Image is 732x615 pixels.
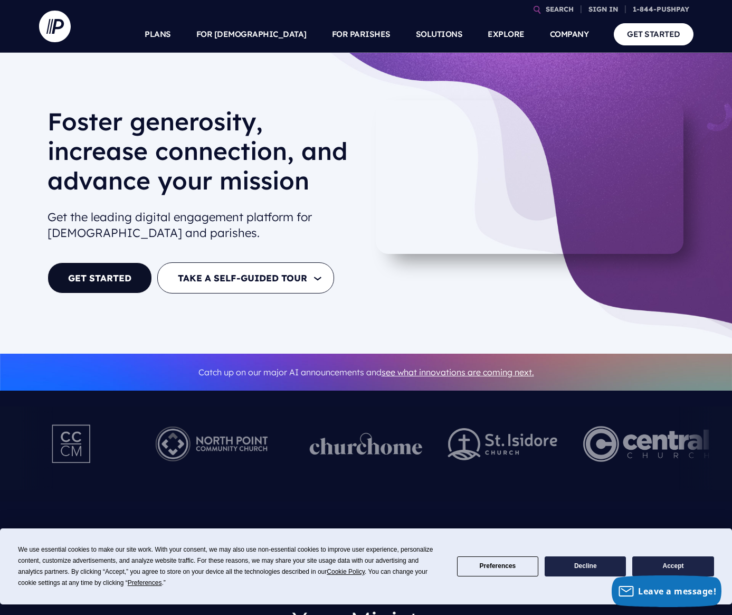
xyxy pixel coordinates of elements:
h2: Get the leading digital engagement platform for [DEMOGRAPHIC_DATA] and parishes. [47,205,358,246]
img: pp_logos_2 [448,428,557,460]
a: FOR [DEMOGRAPHIC_DATA] [196,16,307,53]
a: PLANS [145,16,171,53]
img: Pushpay_Logo__CCM [30,415,113,473]
img: Central Church Henderson NV [583,415,709,473]
img: Pushpay_Logo__NorthPoint [139,415,284,473]
button: Decline [545,556,626,577]
button: Leave a message! [612,575,721,607]
div: We use essential cookies to make our site work. With your consent, we may also use non-essential ... [18,544,444,589]
h1: Foster generosity, increase connection, and advance your mission [47,107,358,204]
button: Accept [632,556,714,577]
span: Cookie Policy [327,568,365,575]
button: Preferences [457,556,538,577]
button: TAKE A SELF-GUIDED TOUR [157,262,334,294]
img: pp_logos_1 [309,433,422,455]
a: GET STARTED [614,23,693,45]
span: Preferences [128,579,162,586]
a: SOLUTIONS [416,16,463,53]
a: COMPANY [550,16,589,53]
a: see what innovations are coming next. [382,367,534,377]
p: Catch up on our major AI announcements and [47,361,685,384]
span: Leave a message! [638,585,716,597]
a: GET STARTED [47,262,152,294]
a: EXPLORE [488,16,525,53]
a: FOR PARISHES [332,16,391,53]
